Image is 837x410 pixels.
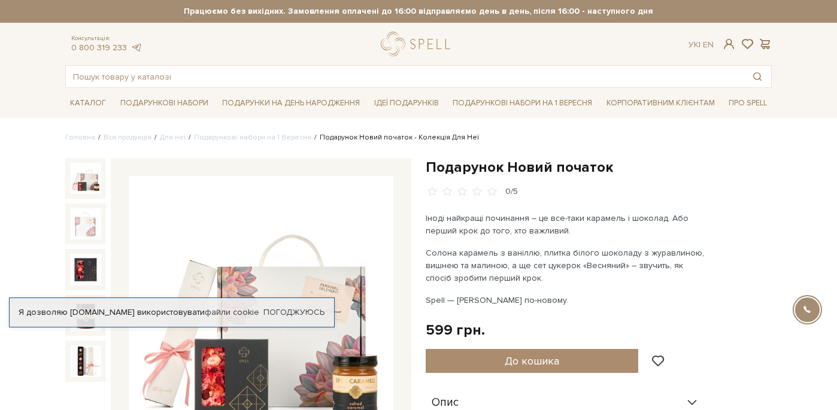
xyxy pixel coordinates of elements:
[311,132,479,143] li: Подарунок Новий початок - Колекція Для Неї
[116,94,213,113] a: Подарункові набори
[426,247,706,284] p: Солона карамель з ваніллю, плитка білого шоколаду з журавлиною, вишнею та малиною, а ще сет цукер...
[205,307,259,317] a: файли cookie
[744,66,771,87] button: Пошук товару у каталозі
[71,35,142,42] span: Консультація:
[130,42,142,53] a: telegram
[10,307,334,318] div: Я дозволяю [DOMAIN_NAME] використовувати
[699,40,700,50] span: |
[381,32,456,56] a: logo
[426,158,772,177] h1: Подарунок Новий початок
[65,133,95,142] a: Головна
[426,349,638,373] button: До кошика
[65,94,111,113] a: Каталог
[70,254,101,285] img: Подарунок Новий початок
[426,321,485,339] div: 599 грн.
[160,133,186,142] a: Для неї
[432,397,459,408] span: Опис
[689,40,714,50] div: Ук
[724,94,772,113] a: Про Spell
[194,133,311,142] a: Подарункові набори на 1 Вересня
[70,208,101,239] img: Подарунок Новий початок
[104,133,151,142] a: Вся продукція
[448,93,597,113] a: Подарункові набори на 1 Вересня
[369,94,444,113] a: Ідеї подарунків
[505,186,518,198] div: 0/5
[602,93,720,113] a: Корпоративним клієнтам
[426,294,706,306] p: Spell — [PERSON_NAME] по-новому.
[703,40,714,50] a: En
[71,42,127,53] a: 0 800 319 233
[217,94,365,113] a: Подарунки на День народження
[263,307,325,318] a: Погоджуюсь
[70,345,101,376] img: Подарунок Новий початок
[70,163,101,194] img: Подарунок Новий початок
[65,6,772,17] strong: Працюємо без вихідних. Замовлення оплачені до 16:00 відправляємо день в день, після 16:00 - насту...
[426,212,706,237] p: Іноді найкращі починання – це все-таки карамель і шоколад. Або перший крок до того, хто важливий.
[66,66,744,87] input: Пошук товару у каталозі
[505,354,559,368] span: До кошика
